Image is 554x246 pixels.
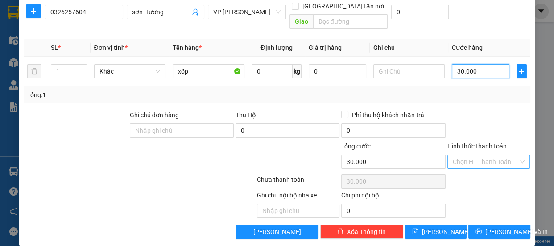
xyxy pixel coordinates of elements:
button: deleteXóa Thông tin [320,225,403,239]
label: Hình thức thanh toán [447,143,507,150]
span: VP Trần Quốc Hoàn [213,5,281,19]
span: Xóa Thông tin [347,227,386,237]
div: Chưa thanh toán [256,175,341,190]
button: printer[PERSON_NAME] và In [468,225,530,239]
div: Ghi chú nội bộ nhà xe [257,190,340,204]
span: Định lượng [260,44,292,51]
span: SL [51,44,58,51]
div: Chi phí nội bộ [341,190,445,204]
div: Tổng: 1 [27,90,215,100]
span: [PERSON_NAME] [422,227,470,237]
button: delete [27,64,41,78]
input: Dọc đường [313,14,388,29]
span: Giá trị hàng [309,44,342,51]
span: Đơn vị tính [94,44,128,51]
span: plus [27,8,40,15]
span: Tên hàng [173,44,202,51]
span: Thu Hộ [236,111,256,119]
span: printer [475,228,482,235]
button: [PERSON_NAME] [236,225,318,239]
span: Cước hàng [452,44,483,51]
button: plus [517,64,527,78]
span: [PERSON_NAME] [253,227,301,237]
span: [PERSON_NAME] và In [485,227,548,237]
span: [GEOGRAPHIC_DATA] tận nơi [299,1,388,11]
span: Phí thu hộ khách nhận trả [348,110,428,120]
label: Ghi chú đơn hàng [130,111,179,119]
span: plus [517,68,526,75]
span: user-add [192,8,199,16]
span: Khác [99,65,161,78]
input: Nhập ghi chú [257,204,340,218]
span: Tổng cước [341,143,371,150]
button: save[PERSON_NAME] [405,225,467,239]
span: Giao [289,14,313,29]
input: Cước giao hàng [391,5,449,19]
span: save [412,228,418,235]
button: plus [26,4,41,18]
input: VD: Bàn, Ghế [173,64,244,78]
input: Ghi Chú [373,64,445,78]
input: 0 [309,64,366,78]
span: kg [293,64,302,78]
input: Ghi chú đơn hàng [130,123,234,138]
th: Ghi chú [370,39,449,57]
span: delete [337,228,343,235]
